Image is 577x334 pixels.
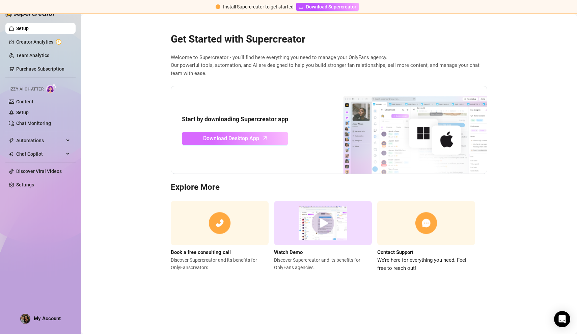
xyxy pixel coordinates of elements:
[377,256,475,272] span: We’re here for everything you need. Feel free to reach out!
[377,249,413,255] strong: Contact Support
[274,256,372,271] span: Discover Supercreator and its benefits for OnlyFans agencies.
[171,201,269,245] img: consulting call
[203,134,259,143] span: Download Desktop App
[318,86,487,174] img: download app
[171,54,487,78] span: Welcome to Supercreator - you’ll find here everything you need to manage your OnlyFans agency. Ou...
[16,182,34,187] a: Settings
[16,121,51,126] a: Chat Monitoring
[299,4,303,9] span: download
[182,132,288,145] a: Download Desktop Apparrow-up
[216,4,220,9] span: exclamation-circle
[554,311,570,327] div: Open Intercom Messenger
[377,201,475,245] img: contact support
[261,134,269,142] span: arrow-up
[306,3,356,10] span: Download Supercreator
[274,201,372,272] a: Watch DemoDiscover Supercreator and its benefits for OnlyFans agencies.
[16,53,49,58] a: Team Analytics
[16,135,64,146] span: Automations
[9,86,44,93] span: Izzy AI Chatter
[171,256,269,271] span: Discover Supercreator and its benefits for OnlyFans creators
[9,152,13,156] img: Chat Copilot
[296,3,359,11] a: Download Supercreator
[274,249,303,255] strong: Watch Demo
[16,149,64,159] span: Chat Copilot
[34,315,61,322] span: My Account
[171,33,487,46] h2: Get Started with Supercreator
[171,201,269,272] a: Book a free consulting callDiscover Supercreator and its benefits for OnlyFanscreators
[16,169,62,174] a: Discover Viral Videos
[223,4,294,9] span: Install Supercreator to get started
[171,182,487,193] h3: Explore More
[274,201,372,245] img: supercreator demo
[21,314,30,324] img: ACg8ocIQ7eTjUhOaka_rIyR-PzIOHnaf2reLR90It-573s_jWHnN4Bsu=s96-c
[46,83,57,93] img: AI Chatter
[171,249,231,255] strong: Book a free consulting call
[16,110,29,115] a: Setup
[16,66,64,72] a: Purchase Subscription
[9,138,14,143] span: thunderbolt
[16,26,29,31] a: Setup
[182,115,288,123] strong: Start by downloading Supercreator app
[16,36,70,47] a: Creator Analytics exclamation-circle
[16,99,33,104] a: Content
